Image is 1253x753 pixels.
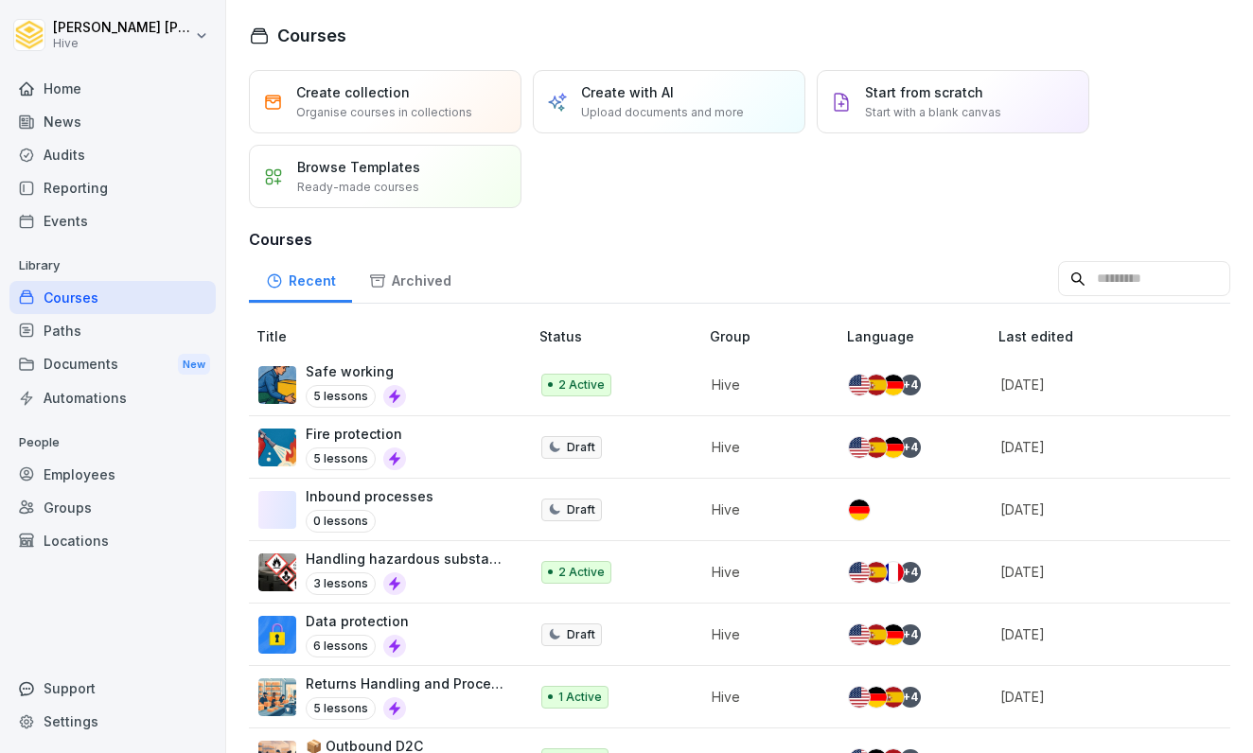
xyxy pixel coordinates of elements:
p: People [9,428,216,458]
p: [DATE] [1000,437,1193,457]
div: + 4 [900,687,921,708]
img: de.svg [849,499,870,520]
p: 2 Active [558,564,605,581]
p: Inbound processes [306,486,433,506]
p: Status [539,326,702,346]
img: us.svg [849,375,870,395]
img: es.svg [866,624,887,645]
p: Hive [712,437,817,457]
p: Create with AI [581,82,674,102]
div: + 4 [900,375,921,395]
img: us.svg [849,437,870,458]
a: Settings [9,705,216,738]
img: de.svg [883,624,904,645]
p: Draft [567,439,595,456]
p: 3 lessons [306,572,376,595]
img: b0iy7e1gfawqjs4nezxuanzk.png [258,429,296,466]
p: Organise courses in collections [296,104,472,121]
img: de.svg [883,375,904,395]
p: 5 lessons [306,385,376,408]
p: Hive [712,624,817,644]
h1: Courses [277,23,346,48]
a: Recent [249,254,352,303]
p: Ready-made courses [297,179,419,196]
p: Hive [712,375,817,394]
img: us.svg [849,687,870,708]
a: DocumentsNew [9,347,216,382]
p: Fire protection [306,424,406,444]
p: Create collection [296,82,410,102]
img: es.svg [866,562,887,583]
a: Employees [9,458,216,491]
p: Hive [712,499,817,519]
img: es.svg [866,437,887,458]
img: de.svg [866,687,887,708]
p: [DATE] [1000,499,1193,519]
img: whxspouhdmc5dw11exs3agrf.png [258,678,296,716]
div: + 4 [900,437,921,458]
p: 5 lessons [306,697,376,720]
a: Reporting [9,171,216,204]
a: Locations [9,524,216,557]
p: Group [710,326,839,346]
a: Archived [352,254,468,303]
p: 2 Active [558,376,605,394]
a: News [9,105,216,138]
a: Courses [9,281,216,314]
div: + 4 [900,562,921,583]
p: 6 lessons [306,635,376,657]
div: New [178,354,210,376]
p: 1 Active [558,689,602,706]
img: ns5fm27uu5em6705ixom0yjt.png [258,366,296,404]
img: de.svg [883,437,904,458]
p: [DATE] [1000,562,1193,582]
img: ro33qf0i8ndaw7nkfv0stvse.png [258,553,296,591]
a: Automations [9,381,216,414]
p: [DATE] [1000,375,1193,394]
p: Hive [712,562,817,582]
p: Title [256,326,532,346]
div: Documents [9,347,216,382]
a: Groups [9,491,216,524]
img: es.svg [883,687,904,708]
a: Paths [9,314,216,347]
p: Safe working [306,361,406,381]
div: + 4 [900,624,921,645]
p: 0 lessons [306,510,376,533]
p: [DATE] [1000,624,1193,644]
img: us.svg [849,562,870,583]
a: Events [9,204,216,237]
p: [DATE] [1000,687,1193,707]
p: Upload documents and more [581,104,744,121]
p: Hive [712,687,817,707]
p: Browse Templates [297,157,420,177]
p: Language [847,326,991,346]
p: Draft [567,501,595,518]
p: Library [9,251,216,281]
a: Audits [9,138,216,171]
p: Draft [567,626,595,643]
a: Home [9,72,216,105]
p: Hive [53,37,191,50]
p: Start from scratch [865,82,983,102]
p: Data protection [306,611,409,631]
div: Support [9,672,216,705]
p: [PERSON_NAME] [PERSON_NAME] [53,20,191,36]
p: Last edited [998,326,1216,346]
p: 5 lessons [306,447,376,470]
p: Returns Handling and Process Flow [306,674,509,693]
p: Handling hazardous substances [306,549,509,569]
